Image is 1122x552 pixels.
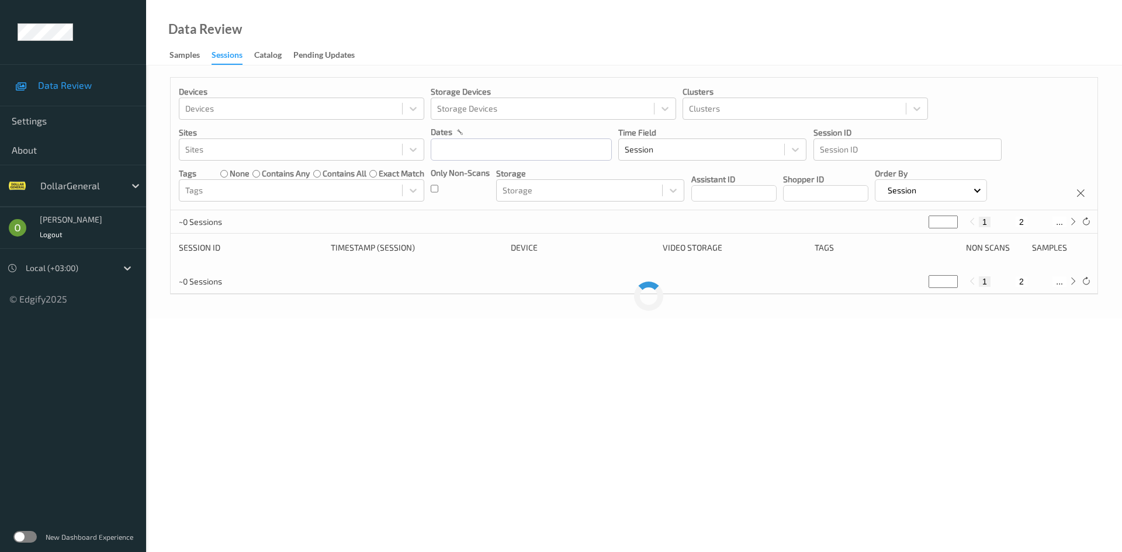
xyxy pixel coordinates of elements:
p: Clusters [683,86,928,98]
label: exact match [379,168,424,179]
button: 2 [1016,276,1027,287]
div: Catalog [254,49,282,64]
label: contains all [323,168,366,179]
p: Tags [179,168,196,179]
label: none [230,168,250,179]
p: Storage Devices [431,86,676,98]
button: 1 [979,217,991,227]
p: Time Field [618,127,806,138]
div: Device [511,242,654,254]
div: Session ID [179,242,323,254]
p: dates [431,126,452,138]
p: Order By [875,168,987,179]
div: Tags [815,242,958,254]
button: 1 [979,276,991,287]
a: Sessions [212,47,254,65]
div: Timestamp (Session) [331,242,503,254]
div: Data Review [168,23,242,35]
p: Session [884,185,920,196]
a: Pending Updates [293,47,366,64]
p: Assistant ID [691,173,777,185]
p: Only Non-Scans [431,167,490,179]
div: Non Scans [966,242,1023,254]
label: contains any [262,168,310,179]
a: Samples [169,47,212,64]
button: ... [1052,217,1066,227]
p: Sites [179,127,424,138]
button: 2 [1016,217,1027,227]
p: Shopper ID [783,173,868,185]
a: Catalog [254,47,293,64]
p: Session ID [813,127,1002,138]
button: ... [1052,276,1066,287]
div: Samples [1032,242,1089,254]
p: Devices [179,86,424,98]
div: Samples [169,49,200,64]
p: ~0 Sessions [179,276,266,287]
div: Video Storage [663,242,806,254]
p: ~0 Sessions [179,216,266,228]
div: Pending Updates [293,49,355,64]
div: Sessions [212,49,243,65]
p: Storage [496,168,684,179]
